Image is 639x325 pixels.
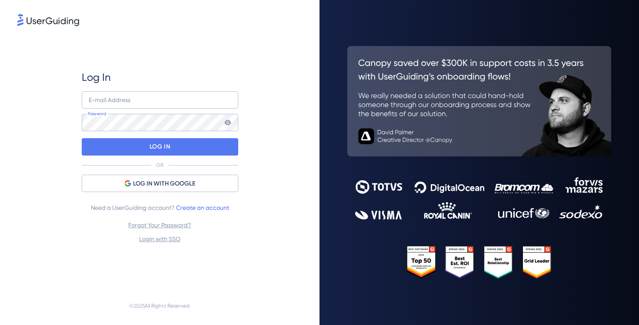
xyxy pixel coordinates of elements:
[150,140,170,154] p: LOG IN
[82,70,111,84] span: Log In
[82,91,238,109] input: example@company.com
[347,46,611,156] img: 26c0aa7c25a843aed4baddd2b5e0fa68.svg
[407,246,552,279] img: 25303e33045975176eb484905ab012ff.svg
[129,301,191,311] span: © 2025 All Rights Reserved.
[156,162,163,169] p: OR
[133,179,195,189] span: LOG IN WITH GOOGLE
[17,14,79,26] img: 8faab4ba6bc7696a72372aa768b0286c.svg
[91,202,229,213] span: Need a UserGuiding account?
[128,222,191,229] a: Forgot Your Password?
[139,235,180,242] a: Login with SSO
[355,177,603,219] img: 9302ce2ac39453076f5bc0f2f2ca889b.svg
[176,204,229,211] a: Create an account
